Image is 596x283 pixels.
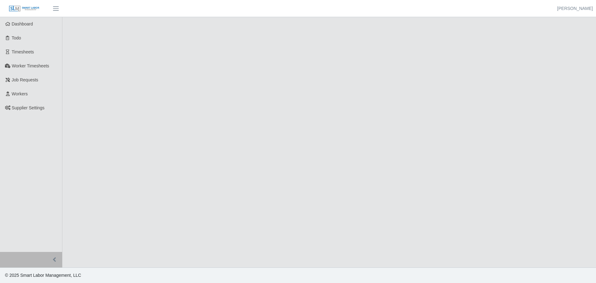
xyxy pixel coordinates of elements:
[5,273,81,278] span: © 2025 Smart Labor Management, LLC
[12,91,28,96] span: Workers
[12,21,33,26] span: Dashboard
[12,63,49,68] span: Worker Timesheets
[12,77,38,82] span: Job Requests
[557,5,593,12] a: [PERSON_NAME]
[12,105,45,110] span: Supplier Settings
[12,49,34,54] span: Timesheets
[9,5,40,12] img: SLM Logo
[12,35,21,40] span: Todo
